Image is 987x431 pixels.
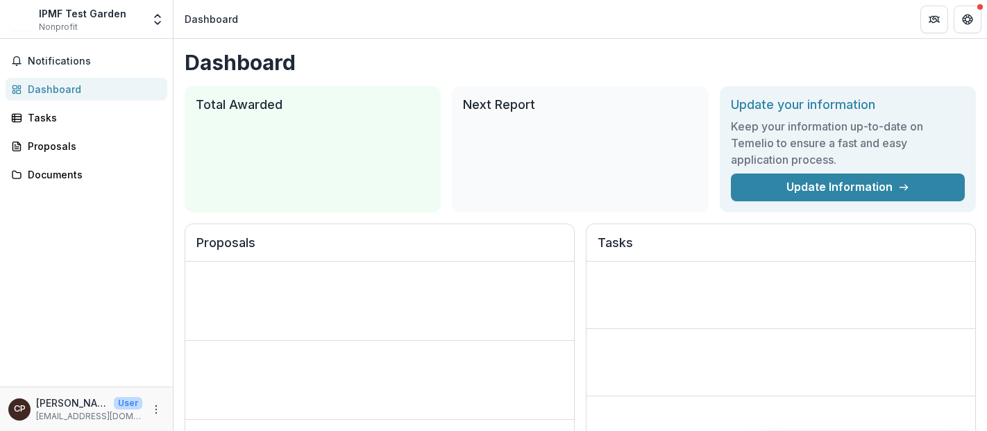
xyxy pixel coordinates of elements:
[185,12,238,26] div: Dashboard
[920,6,948,33] button: Partners
[28,167,156,182] div: Documents
[179,9,244,29] nav: breadcrumb
[598,235,964,262] h2: Tasks
[14,405,26,414] div: Carol Posso
[954,6,981,33] button: Get Help
[6,106,167,129] a: Tasks
[39,21,78,33] span: Nonprofit
[148,6,167,33] button: Open entity switcher
[36,410,142,423] p: [EMAIL_ADDRESS][DOMAIN_NAME]
[6,78,167,101] a: Dashboard
[463,97,697,112] h2: Next Report
[28,82,156,96] div: Dashboard
[6,50,167,72] button: Notifications
[148,401,164,418] button: More
[6,135,167,158] a: Proposals
[196,235,563,262] h2: Proposals
[185,50,976,75] h1: Dashboard
[6,163,167,186] a: Documents
[28,56,162,67] span: Notifications
[39,6,126,21] div: IPMF Test Garden
[28,139,156,153] div: Proposals
[731,97,965,112] h2: Update your information
[114,397,142,409] p: User
[28,110,156,125] div: Tasks
[731,174,965,201] a: Update Information
[196,97,430,112] h2: Total Awarded
[731,118,965,168] h3: Keep your information up-to-date on Temelio to ensure a fast and easy application process.
[36,396,108,410] p: [PERSON_NAME]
